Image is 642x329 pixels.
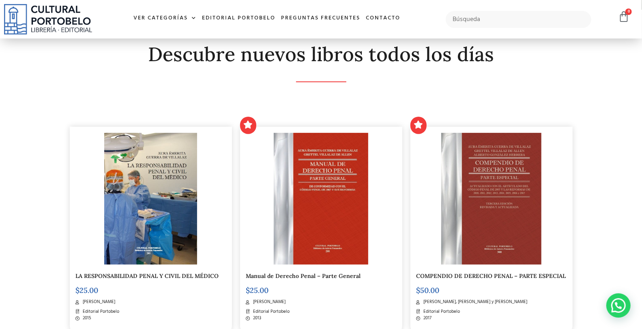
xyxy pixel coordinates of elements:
[199,10,278,27] a: Editorial Portobelo
[421,299,527,305] span: [PERSON_NAME], [PERSON_NAME] y [PERSON_NAME]
[421,308,460,315] span: Editorial Portobelo
[251,299,286,305] span: [PERSON_NAME]
[417,272,566,280] a: COMPENDIO DE DERECHO PENAL – PARTE ESPECIAL
[104,133,197,265] img: BA261-1.jpg
[446,11,591,28] input: Búsqueda
[81,308,119,315] span: Editorial Portobelo
[417,286,440,295] bdi: 50.00
[131,10,199,27] a: Ver Categorías
[363,10,403,27] a: Contacto
[417,286,421,295] span: $
[251,308,290,315] span: Editorial Portobelo
[441,133,541,265] img: BA-300-2.jpg
[618,11,629,23] a: 0
[246,286,250,295] span: $
[274,133,368,265] img: BA200-1.jpg
[76,272,219,280] a: LA RESPONSABILIDAD PENAL Y CIVIL DEL MÉDICO
[81,315,91,322] span: 2015
[81,299,115,305] span: [PERSON_NAME]
[625,9,632,15] span: 0
[76,286,99,295] bdi: 25.00
[251,315,261,322] span: 2013
[246,286,269,295] bdi: 25.00
[70,44,573,65] h2: Descubre nuevos libros todos los días
[76,286,80,295] span: $
[246,272,361,280] a: Manual de Derecho Penal – Parte General
[421,315,432,322] span: 2017
[278,10,363,27] a: Preguntas frecuentes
